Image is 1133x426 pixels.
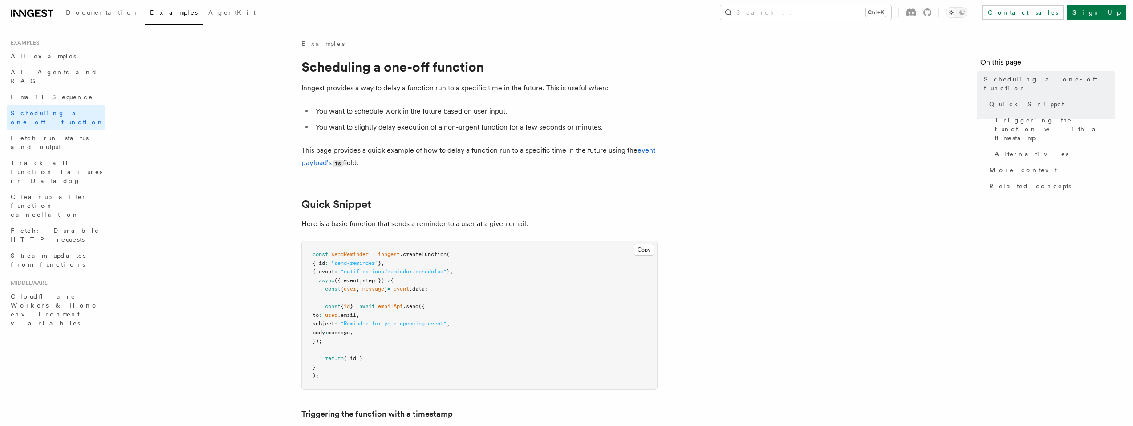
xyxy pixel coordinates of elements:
[390,277,394,284] span: {
[11,193,87,218] span: Cleanup after function cancellation
[350,329,353,336] span: ,
[989,100,1064,109] span: Quick Snippet
[11,134,89,150] span: Fetch run status and output
[372,251,375,257] span: =
[313,251,328,257] span: const
[301,408,453,420] a: Triggering the function with a timestamp
[301,59,658,75] h1: Scheduling a one-off function
[986,162,1115,178] a: More context
[325,286,341,292] span: const
[634,244,654,256] button: Copy
[301,198,371,211] a: Quick Snippet
[11,69,97,85] span: AI Agents and RAG
[344,286,356,292] span: user
[362,286,384,292] span: message
[418,303,425,309] span: ({
[319,312,322,318] span: :
[11,159,102,184] span: Track all function failures in Datadog
[313,321,334,327] span: subject
[145,3,203,25] a: Examples
[301,82,658,94] p: Inngest provides a way to delay a function run to a specific time in the future. This is useful w...
[208,9,256,16] span: AgentKit
[7,89,105,105] a: Email Sequence
[359,303,375,309] span: await
[7,189,105,223] a: Cleanup after function cancellation
[394,286,409,292] span: event
[313,121,658,134] li: You want to slightly delay execution of a non-urgent function for a few seconds or minutes.
[301,144,658,170] p: This page provides a quick example of how to delay a function run to a specific time in the futur...
[7,288,105,331] a: Cloudflare Workers & Hono environment variables
[341,303,344,309] span: {
[313,260,325,266] span: { id
[989,166,1057,174] span: More context
[325,329,328,336] span: :
[334,268,337,275] span: :
[7,105,105,130] a: Scheduling a one-off function
[7,130,105,155] a: Fetch run status and output
[381,260,384,266] span: ,
[986,96,1115,112] a: Quick Snippet
[359,277,362,284] span: ,
[313,364,316,370] span: }
[356,286,359,292] span: ,
[325,260,328,266] span: :
[11,53,76,60] span: All examples
[61,3,145,24] a: Documentation
[384,286,387,292] span: }
[356,312,359,318] span: ,
[1067,5,1126,20] a: Sign Up
[7,64,105,89] a: AI Agents and RAG
[313,338,322,344] span: });
[341,268,447,275] span: "notifications/reminder.scheduled"
[7,48,105,64] a: All examples
[378,251,400,257] span: inngest
[11,227,99,243] span: Fetch: Durable HTTP requests
[150,9,198,16] span: Examples
[403,303,418,309] span: .send
[387,286,390,292] span: =
[447,268,450,275] span: }
[946,7,967,18] button: Toggle dark mode
[313,105,658,118] li: You want to schedule work in the future based on user input.
[334,321,337,327] span: :
[334,277,359,284] span: ({ event
[450,268,453,275] span: ,
[409,286,428,292] span: .data;
[989,182,1071,191] span: Related concepts
[984,75,1115,93] span: Scheduling a one-off function
[313,268,334,275] span: { event
[331,260,378,266] span: "send-reminder"
[301,39,345,48] a: Examples
[325,303,341,309] span: const
[325,355,344,361] span: return
[995,116,1115,142] span: Triggering the function with a timestamp
[353,303,356,309] span: =
[362,277,384,284] span: step })
[982,5,1064,20] a: Contact sales
[400,251,447,257] span: .createFunction
[341,321,447,327] span: "Reminder for your upcoming event"
[7,247,105,272] a: Stream updates from functions
[66,9,139,16] span: Documentation
[7,155,105,189] a: Track all function failures in Datadog
[344,303,350,309] span: id
[313,329,325,336] span: body
[350,303,353,309] span: }
[980,57,1115,71] h4: On this page
[720,5,891,20] button: Search...Ctrl+K
[11,252,85,268] span: Stream updates from functions
[325,312,337,318] span: user
[447,321,450,327] span: ,
[344,355,362,361] span: { id }
[337,312,356,318] span: .email
[328,329,350,336] span: message
[378,260,381,266] span: }
[986,178,1115,194] a: Related concepts
[331,251,369,257] span: sendReminder
[7,39,39,46] span: Examples
[991,146,1115,162] a: Alternatives
[333,160,343,167] code: ts
[378,303,403,309] span: emailApi
[7,223,105,247] a: Fetch: Durable HTTP requests
[384,277,390,284] span: =>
